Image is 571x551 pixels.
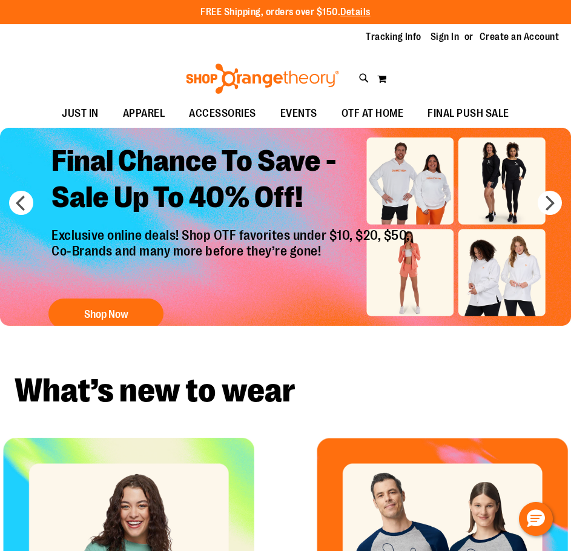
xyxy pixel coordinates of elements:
a: Tracking Info [366,30,421,44]
a: Create an Account [480,30,559,44]
span: ACCESSORIES [189,100,256,127]
span: JUST IN [62,100,99,127]
a: APPAREL [111,100,177,128]
a: FINAL PUSH SALE [415,100,521,128]
p: Exclusive online deals! Shop OTF favorites under $10, $20, $50, Co-Brands and many more before th... [42,228,422,287]
button: next [538,191,562,215]
a: Sign In [431,30,460,44]
span: EVENTS [280,100,317,127]
h2: Final Chance To Save - Sale Up To 40% Off! [42,134,422,228]
span: OTF AT HOME [342,100,404,127]
a: Final Chance To Save -Sale Up To 40% Off! Exclusive online deals! Shop OTF favorites under $10, $... [42,134,422,335]
span: FINAL PUSH SALE [427,100,509,127]
a: EVENTS [268,100,329,128]
span: APPAREL [123,100,165,127]
p: FREE Shipping, orders over $150. [200,5,371,19]
a: ACCESSORIES [177,100,268,128]
a: OTF AT HOME [329,100,416,128]
a: JUST IN [50,100,111,128]
img: Shop Orangetheory [184,64,341,94]
button: Hello, have a question? Let’s chat. [519,502,553,536]
button: prev [9,191,33,215]
h2: What’s new to wear [15,374,556,407]
a: Details [340,7,371,18]
button: Shop Now [48,299,163,329]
